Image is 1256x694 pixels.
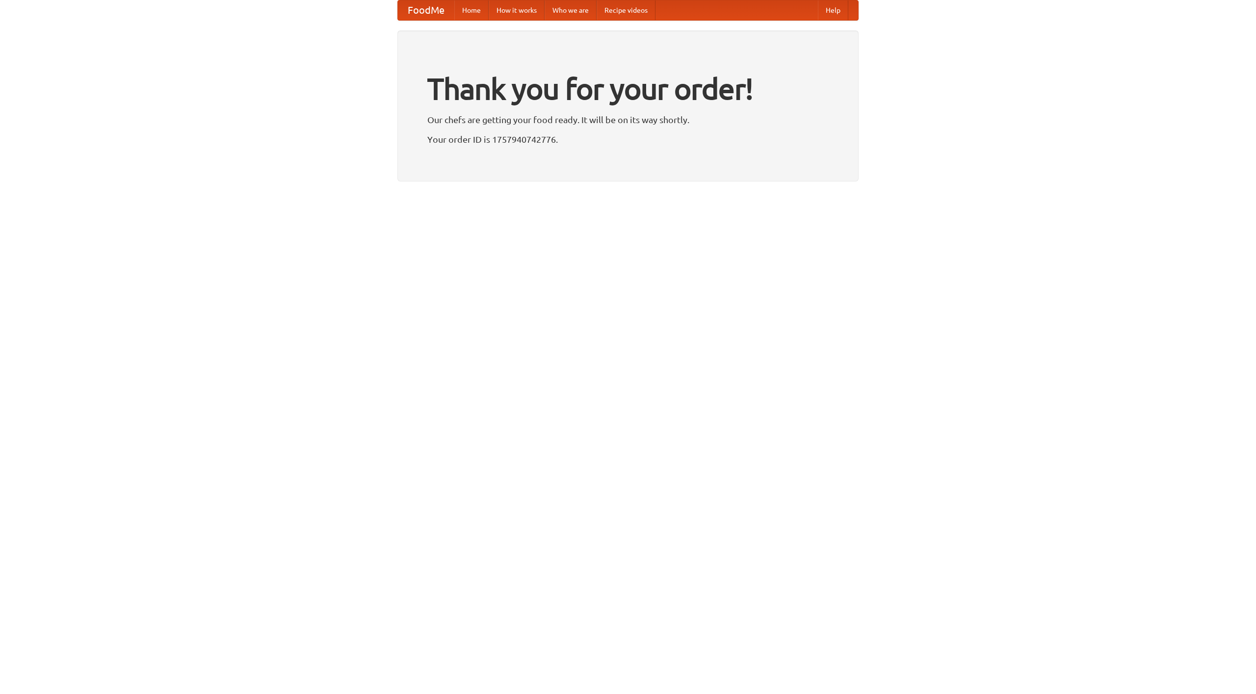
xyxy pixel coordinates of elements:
a: FoodMe [398,0,454,20]
p: Our chefs are getting your food ready. It will be on its way shortly. [427,112,829,127]
a: Help [818,0,848,20]
a: Who we are [545,0,597,20]
p: Your order ID is 1757940742776. [427,132,829,147]
a: Home [454,0,489,20]
h1: Thank you for your order! [427,65,829,112]
a: Recipe videos [597,0,655,20]
a: How it works [489,0,545,20]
